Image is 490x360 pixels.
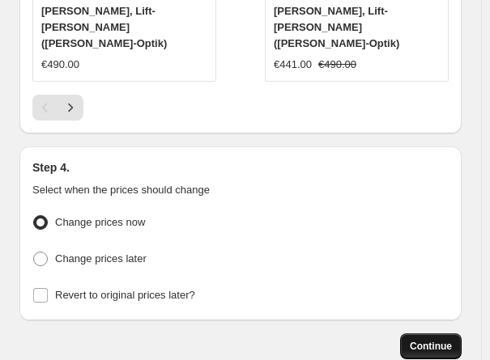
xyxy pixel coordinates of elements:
[55,252,147,265] span: Change prices later
[58,95,83,121] button: Next
[41,57,79,73] div: €490.00
[32,159,449,176] h2: Step 4.
[55,289,195,301] span: Revert to original prices later?
[32,95,83,121] nav: Pagination
[410,340,452,353] span: Continue
[318,57,356,73] strike: €490.00
[400,333,462,359] button: Continue
[274,57,312,73] div: €441.00
[32,182,449,198] p: Select when the prices should change
[55,216,145,228] span: Change prices now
